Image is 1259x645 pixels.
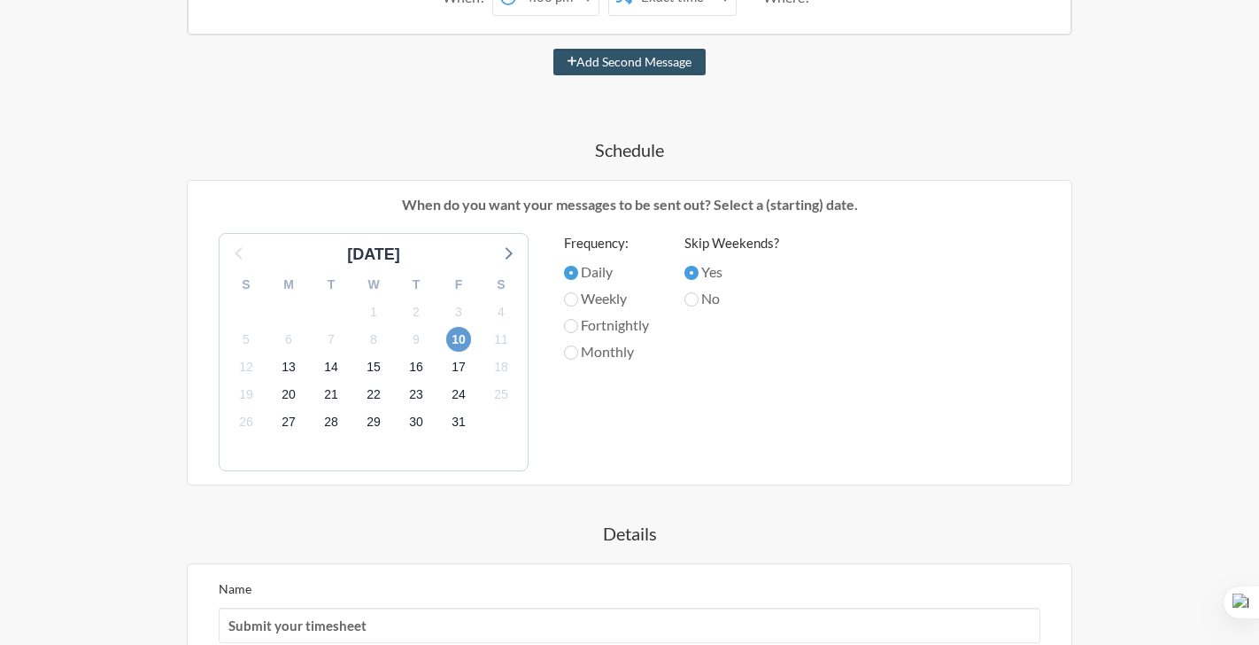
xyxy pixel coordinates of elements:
div: W [352,271,395,299]
div: M [267,271,310,299]
label: Name [219,581,251,596]
span: Saturday, November 29, 2025 [361,410,386,435]
span: Wednesday, November 26, 2025 [234,410,259,435]
div: S [480,271,522,299]
label: Frequency: [564,233,649,253]
span: Sunday, November 2, 2025 [404,299,429,324]
input: Daily [564,266,578,280]
span: Friday, November 7, 2025 [319,327,344,352]
span: Sunday, November 16, 2025 [404,355,429,380]
span: Thursday, November 27, 2025 [276,410,301,435]
span: Friday, November 14, 2025 [319,355,344,380]
input: Monthly [564,346,578,360]
span: Sunday, November 30, 2025 [404,410,429,435]
span: Tuesday, November 11, 2025 [489,327,514,352]
span: Sunday, November 9, 2025 [404,327,429,352]
span: Monday, November 10, 2025 [446,327,471,352]
span: Sunday, November 23, 2025 [404,383,429,408]
span: Wednesday, November 12, 2025 [234,355,259,380]
input: We suggest a 2 to 4 word name [219,608,1040,643]
label: Monthly [564,341,649,362]
input: No [684,292,699,307]
span: Wednesday, November 5, 2025 [234,327,259,352]
input: Yes [684,266,699,280]
label: Skip Weekends? [684,233,779,253]
span: Tuesday, November 25, 2025 [489,383,514,408]
label: Yes [684,261,779,283]
label: Fortnightly [564,315,649,336]
span: Friday, November 28, 2025 [319,410,344,435]
span: Tuesday, November 18, 2025 [489,355,514,380]
h4: Schedule [116,137,1143,162]
span: Thursday, November 20, 2025 [276,383,301,408]
span: Thursday, November 13, 2025 [276,355,301,380]
input: Weekly [564,292,578,307]
label: Weekly [564,288,649,309]
h4: Details [116,521,1143,546]
span: Wednesday, November 19, 2025 [234,383,259,408]
span: Thursday, November 6, 2025 [276,327,301,352]
span: Tuesday, November 4, 2025 [489,299,514,324]
span: Monday, November 17, 2025 [446,355,471,380]
div: T [310,271,352,299]
span: Monday, November 3, 2025 [446,299,471,324]
span: Friday, November 21, 2025 [319,383,344,408]
span: Saturday, November 8, 2025 [361,327,386,352]
div: T [395,271,437,299]
span: Saturday, November 22, 2025 [361,383,386,408]
div: S [225,271,267,299]
span: Saturday, November 15, 2025 [361,355,386,380]
label: Daily [564,261,649,283]
div: [DATE] [340,243,407,267]
span: Monday, November 24, 2025 [446,383,471,408]
span: Monday, December 1, 2025 [446,410,471,435]
p: When do you want your messages to be sent out? Select a (starting) date. [201,194,1058,215]
span: Saturday, November 1, 2025 [361,299,386,324]
button: Add Second Message [553,49,707,75]
label: No [684,288,779,309]
input: Fortnightly [564,319,578,333]
div: F [437,271,480,299]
